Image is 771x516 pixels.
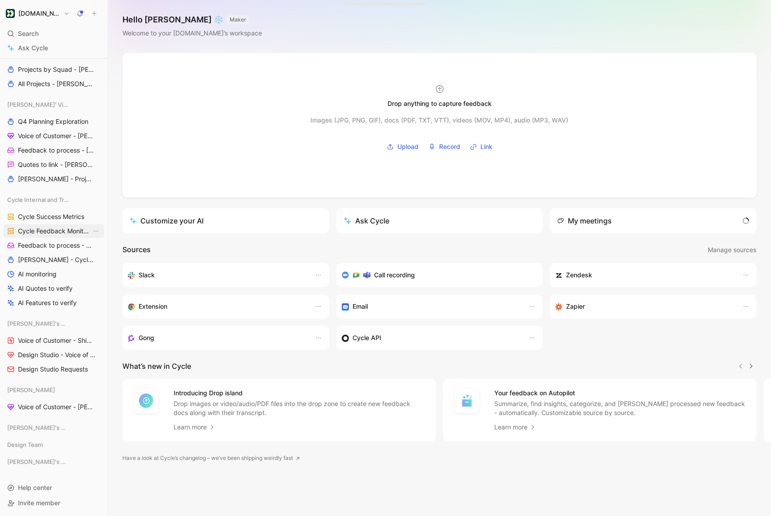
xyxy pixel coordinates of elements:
[4,317,104,330] div: [PERSON_NAME]'s Views
[4,7,72,20] button: Customer.io[DOMAIN_NAME]
[18,241,94,250] span: Feedback to process - Cycle Internal
[7,457,69,466] span: [PERSON_NAME]'s Views
[555,301,733,312] div: Capture feedback from thousands of sources with Zapier (survey results, recordings, sheets, etc).
[18,350,96,359] span: Design Studio - Voice of Customer - [PERSON_NAME]
[4,363,104,376] a: Design Studio Requests
[128,301,306,312] div: Capture feedback from anywhere on the web
[388,98,492,109] div: Drop anything to capture feedback
[4,77,104,91] a: All Projects - [PERSON_NAME]
[7,423,69,432] span: [PERSON_NAME]'s Views
[494,388,746,398] h4: Your feedback on Autopilot
[122,208,329,233] a: Customize your AI
[4,383,104,397] div: [PERSON_NAME]
[4,421,104,434] div: [PERSON_NAME]'s Views
[7,440,43,449] span: Design Team
[4,334,104,347] a: Voice of Customer - Shipped Features
[4,455,104,471] div: [PERSON_NAME]'s Views
[342,270,531,280] div: Record & transcribe meetings from Zoom, Meet & Teams.
[122,244,151,256] h2: Sources
[336,208,543,233] button: Ask Cycle
[6,9,15,18] img: Customer.io
[4,129,104,143] a: Voice of Customer - [PERSON_NAME]
[18,284,73,293] span: AI Quotes to verify
[4,383,104,414] div: [PERSON_NAME]Voice of Customer - [PERSON_NAME]
[18,227,91,236] span: Cycle Feedback Monitoring
[18,336,94,345] span: Voice of Customer - Shipped Features
[353,332,381,343] h3: Cycle API
[4,193,104,310] div: Cycle Internal and TrackingCycle Success MetricsCycle Feedback MonitoringView actionsFeedback to ...
[174,399,425,417] p: Drop images or video/audio/PDF files into the drop zone to create new feedback docs along with th...
[7,195,70,204] span: Cycle Internal and Tracking
[344,215,389,226] div: Ask Cycle
[18,117,88,126] span: Q4 Planning Exploration
[18,9,60,17] h1: [DOMAIN_NAME]
[4,172,104,186] a: [PERSON_NAME] - Projects
[4,239,104,252] a: Feedback to process - Cycle Internal
[4,317,104,376] div: [PERSON_NAME]'s ViewsVoice of Customer - Shipped FeaturesDesign Studio - Voice of Customer - [PER...
[122,361,191,372] h2: What’s new in Cycle
[4,98,104,186] div: [PERSON_NAME]' ViewsQ4 Planning ExplorationVoice of Customer - [PERSON_NAME]Feedback to process -...
[708,245,756,255] span: Manage sources
[18,175,92,184] span: [PERSON_NAME] - Projects
[18,270,57,279] span: AI monitoring
[139,332,154,343] h3: Gong
[480,141,492,152] span: Link
[342,332,520,343] div: Sync customers & send feedback from custom sources. Get inspired by our favorite use case
[566,270,592,280] h3: Zendesk
[7,319,69,328] span: [PERSON_NAME]'s Views
[4,496,104,510] div: Invite member
[425,140,463,153] button: Record
[4,27,104,40] div: Search
[174,422,216,433] a: Learn more
[18,65,94,74] span: Projects by Squad - [PERSON_NAME]
[4,282,104,295] a: AI Quotes to verify
[18,402,94,411] span: Voice of Customer - [PERSON_NAME]
[383,140,422,153] button: Upload
[91,227,100,236] button: View actions
[18,160,93,169] span: Quotes to link - [PERSON_NAME]
[18,298,77,307] span: AI Features to verify
[4,144,104,157] a: Feedback to process - [PERSON_NAME]
[4,481,104,494] div: Help center
[555,270,733,280] div: Sync customers and create docs
[494,422,536,433] a: Learn more
[18,79,93,88] span: All Projects - [PERSON_NAME]
[353,301,368,312] h3: Email
[4,193,104,206] div: Cycle Internal and Tracking
[18,28,39,39] span: Search
[130,215,204,226] div: Customize your AI
[18,484,52,491] span: Help center
[342,301,520,312] div: Forward emails to your feedback inbox
[7,100,68,109] span: [PERSON_NAME]' Views
[18,365,88,374] span: Design Studio Requests
[4,253,104,267] a: [PERSON_NAME] - Cycle Internal Requests
[4,438,104,451] div: Design Team
[4,41,104,55] a: Ask Cycle
[4,438,104,454] div: Design Team
[122,454,300,463] a: Have a look at Cycle’s changelog – we’ve been shipping weirdly fast
[311,115,569,126] div: Images (JPG, PNG, GIF), docs (PDF, TXT, VTT), videos (MOV, MP4), audio (MP3, WAV)
[566,301,585,312] h3: Zapier
[18,43,48,53] span: Ask Cycle
[4,98,104,111] div: [PERSON_NAME]' Views
[18,131,94,140] span: Voice of Customer - [PERSON_NAME]
[494,399,746,417] p: Summarize, find insights, categorize, and [PERSON_NAME] processed new feedback - automatically. C...
[374,270,415,280] h3: Call recording
[467,140,496,153] button: Link
[4,267,104,281] a: AI monitoring
[4,63,104,76] a: Projects by Squad - [PERSON_NAME]
[4,296,104,310] a: AI Features to verify
[7,385,55,394] span: [PERSON_NAME]
[439,141,460,152] span: Record
[707,244,757,256] button: Manage sources
[122,28,262,39] div: Welcome to your [DOMAIN_NAME]’s workspace
[557,215,612,226] div: My meetings
[4,158,104,171] a: Quotes to link - [PERSON_NAME]
[18,146,95,155] span: Feedback to process - [PERSON_NAME]
[4,348,104,362] a: Design Studio - Voice of Customer - [PERSON_NAME]
[139,301,167,312] h3: Extension
[4,455,104,468] div: [PERSON_NAME]'s Views
[4,210,104,223] a: Cycle Success Metrics
[4,224,104,238] a: Cycle Feedback MonitoringView actions
[18,212,84,221] span: Cycle Success Metrics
